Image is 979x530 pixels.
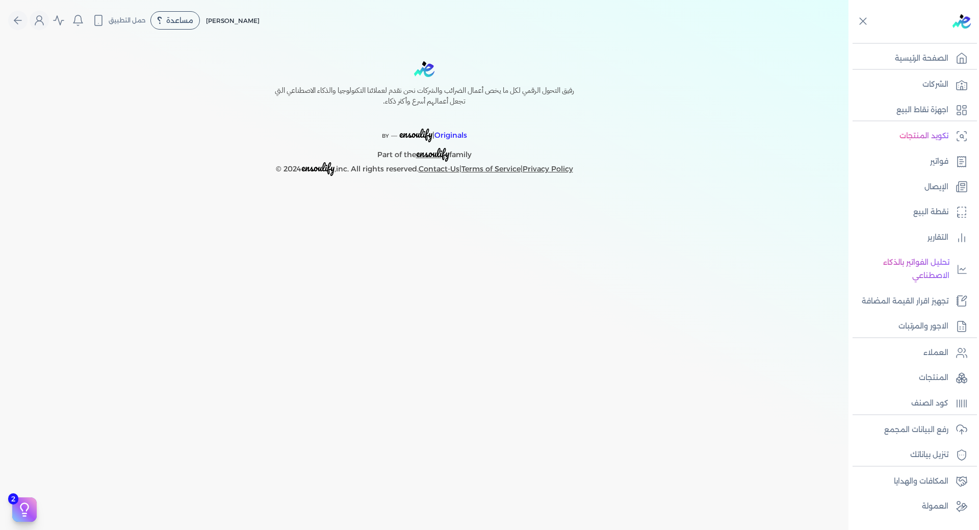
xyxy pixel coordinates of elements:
p: الإيصال [924,181,948,194]
p: اجهزة نقاط البيع [896,104,948,117]
a: Privacy Policy [523,164,573,173]
sup: __ [391,130,397,137]
a: التقارير [848,227,973,248]
span: ensoulify [301,160,334,175]
span: مساعدة [166,17,193,24]
a: نقطة البيع [848,201,973,223]
p: | [253,115,596,143]
p: الاجور والمرتبات [898,320,948,333]
span: BY [382,133,389,139]
img: logo [414,61,434,77]
a: العملاء [848,342,973,364]
p: التقارير [928,231,948,244]
p: نقطة البيع [913,206,948,219]
p: رفع البيانات المجمع [884,423,948,437]
span: Originals [434,131,467,140]
p: العمولة [922,500,948,513]
span: حمل التطبيق [109,16,146,25]
a: تجهيز اقرار القيمة المضافة [848,291,973,312]
span: ensoulify [399,126,432,142]
a: Terms of Service [461,164,521,173]
a: تحليل الفواتير بالذكاء الاصطناعي [848,252,973,286]
a: فواتير [848,151,973,172]
p: تجهيز اقرار القيمة المضافة [862,295,948,308]
span: ensoulify [416,145,449,161]
a: Contact-Us [419,164,459,173]
p: Part of the family [253,143,596,162]
p: كود الصنف [911,397,948,410]
span: 2 [8,493,18,504]
p: العملاء [923,346,948,360]
a: الشركات [848,74,973,95]
p: فواتير [930,155,948,168]
span: [PERSON_NAME] [206,17,260,24]
h6: رفيق التحول الرقمي لكل ما يخص أعمال الضرائب والشركات نحن نقدم لعملائنا التكنولوجيا والذكاء الاصطن... [253,85,596,107]
a: كود الصنف [848,393,973,414]
a: الصفحة الرئيسية [848,48,973,69]
p: المنتجات [919,371,948,385]
img: logo [952,14,971,29]
a: رفع البيانات المجمع [848,419,973,441]
p: تكويد المنتجات [899,130,948,143]
div: مساعدة [150,11,200,30]
a: الإيصال [848,176,973,198]
a: تنزيل بياناتك [848,444,973,466]
p: الصفحة الرئيسية [895,52,948,65]
a: اجهزة نقاط البيع [848,99,973,121]
button: حمل التطبيق [90,12,148,29]
a: المكافات والهدايا [848,471,973,492]
a: ensoulify [416,150,449,159]
p: تنزيل بياناتك [910,448,948,462]
a: تكويد المنتجات [848,125,973,147]
a: الاجور والمرتبات [848,316,973,337]
p: تحليل الفواتير بالذكاء الاصطناعي [854,256,949,282]
a: المنتجات [848,367,973,389]
p: المكافات والهدايا [894,475,948,488]
button: 2 [12,497,37,522]
p: الشركات [922,78,948,91]
p: © 2024 ,inc. All rights reserved. | | [253,161,596,176]
a: العمولة [848,496,973,517]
